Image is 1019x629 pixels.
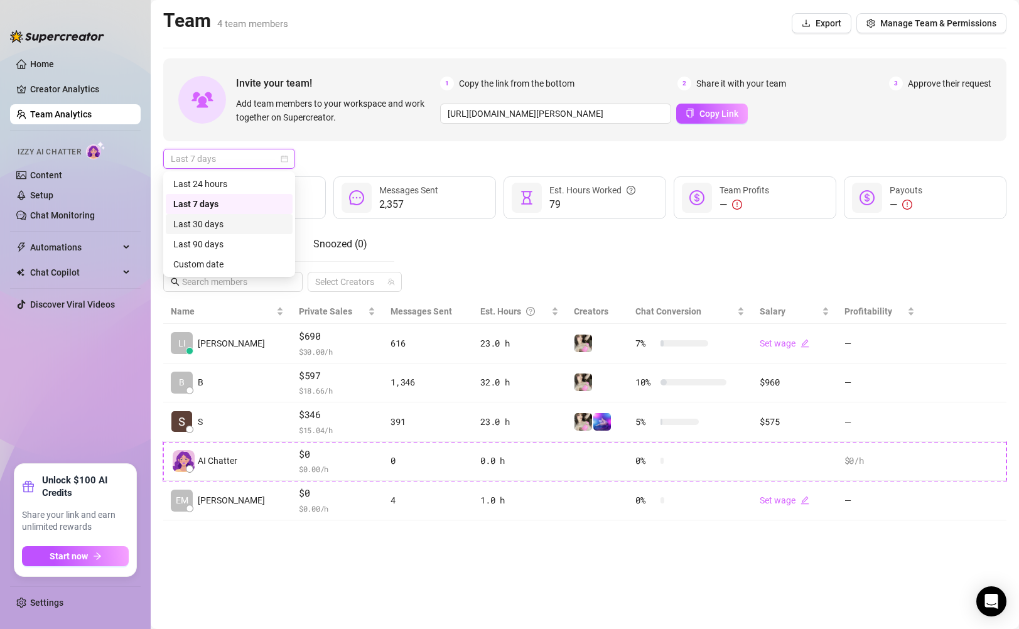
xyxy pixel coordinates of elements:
span: S [198,415,203,429]
span: edit [801,496,809,505]
button: Export [792,13,851,33]
span: Private Sales [299,306,352,316]
span: 0 % [635,493,655,507]
span: Share it with your team [696,77,786,90]
span: 2,357 [379,197,438,212]
div: Last 24 hours [166,174,293,194]
span: Start now [50,551,88,561]
div: Last 90 days [173,237,285,251]
span: Export [816,18,841,28]
input: Search members [182,275,285,289]
span: Salary [760,306,785,316]
div: Custom date [173,257,285,271]
img: izzy-ai-chatter-avatar-DDCN_rTZ.svg [173,450,195,472]
span: B [198,375,203,389]
img: Chat Copilot [16,268,24,277]
span: $ 0.00 /h [299,502,375,515]
img: logo-BBDzfeDw.svg [10,30,104,43]
span: $ 18.66 /h [299,384,375,397]
div: Last 24 hours [173,177,285,191]
span: thunderbolt [16,242,26,252]
td: — [837,324,922,363]
span: $ 15.04 /h [299,424,375,436]
span: $ 0.00 /h [299,463,375,475]
div: Last 7 days [166,194,293,214]
span: calendar [281,155,288,163]
a: Home [30,59,54,69]
span: Chat Copilot [30,262,119,282]
img: Emily [574,374,592,391]
span: copy [686,109,694,117]
div: Last 30 days [166,214,293,234]
div: — [890,197,922,212]
span: $0 [299,486,375,501]
span: Team Profits [720,185,769,195]
div: 0 [391,454,465,468]
span: question-circle [627,183,635,197]
div: 4 [391,493,465,507]
span: $597 [299,368,375,384]
div: $575 [760,415,829,429]
div: — [720,197,769,212]
span: $ 30.00 /h [299,345,375,358]
span: 4 team members [217,18,288,30]
span: Izzy AI Chatter [18,146,81,158]
span: setting [866,19,875,28]
th: Creators [566,299,628,324]
span: 0 % [635,454,655,468]
span: 2 [677,77,691,90]
a: Settings [30,598,63,608]
span: Messages Sent [391,306,452,316]
span: Copy Link [699,109,738,119]
a: Content [30,170,62,180]
span: [PERSON_NAME] [198,493,265,507]
span: $346 [299,407,375,422]
img: S [171,411,192,432]
span: 1 [440,77,454,90]
span: AI Chatter [198,454,237,468]
a: Setup [30,190,53,200]
div: Est. Hours [480,304,549,318]
span: Name [171,304,274,318]
img: Emily [593,413,611,431]
span: team [387,278,395,286]
div: 23.0 h [480,415,559,429]
span: 7 % [635,336,655,350]
span: Add team members to your workspace and work together on Supercreator. [236,97,435,124]
a: Set wageedit [760,338,809,348]
div: Custom date [166,254,293,274]
a: Creator Analytics [30,79,131,99]
span: Payouts [890,185,922,195]
div: 616 [391,336,465,350]
span: message [349,190,364,205]
a: Chat Monitoring [30,210,95,220]
td: — [837,363,922,403]
span: Manage Team & Permissions [880,18,996,28]
div: Last 30 days [173,217,285,231]
span: question-circle [526,304,535,318]
span: Chat Conversion [635,306,701,316]
button: Start nowarrow-right [22,546,129,566]
span: EM [176,493,188,507]
img: Emily [574,413,592,431]
span: exclamation-circle [732,200,742,210]
span: Share your link and earn unlimited rewards [22,509,129,534]
span: B [179,375,185,389]
img: AI Chatter [86,141,105,159]
span: Automations [30,237,119,257]
span: Messages Sent [379,185,438,195]
img: Emily [574,335,592,352]
h2: Team [163,9,288,33]
th: Name [163,299,291,324]
span: Last 7 days [171,149,288,168]
span: dollar-circle [860,190,875,205]
td: — [837,402,922,442]
span: Profitability [844,306,892,316]
div: 23.0 h [480,336,559,350]
div: 32.0 h [480,375,559,389]
span: LI [178,336,186,350]
span: search [171,277,180,286]
span: 3 [889,77,903,90]
span: 79 [549,197,635,212]
div: 0.0 h [480,454,559,468]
